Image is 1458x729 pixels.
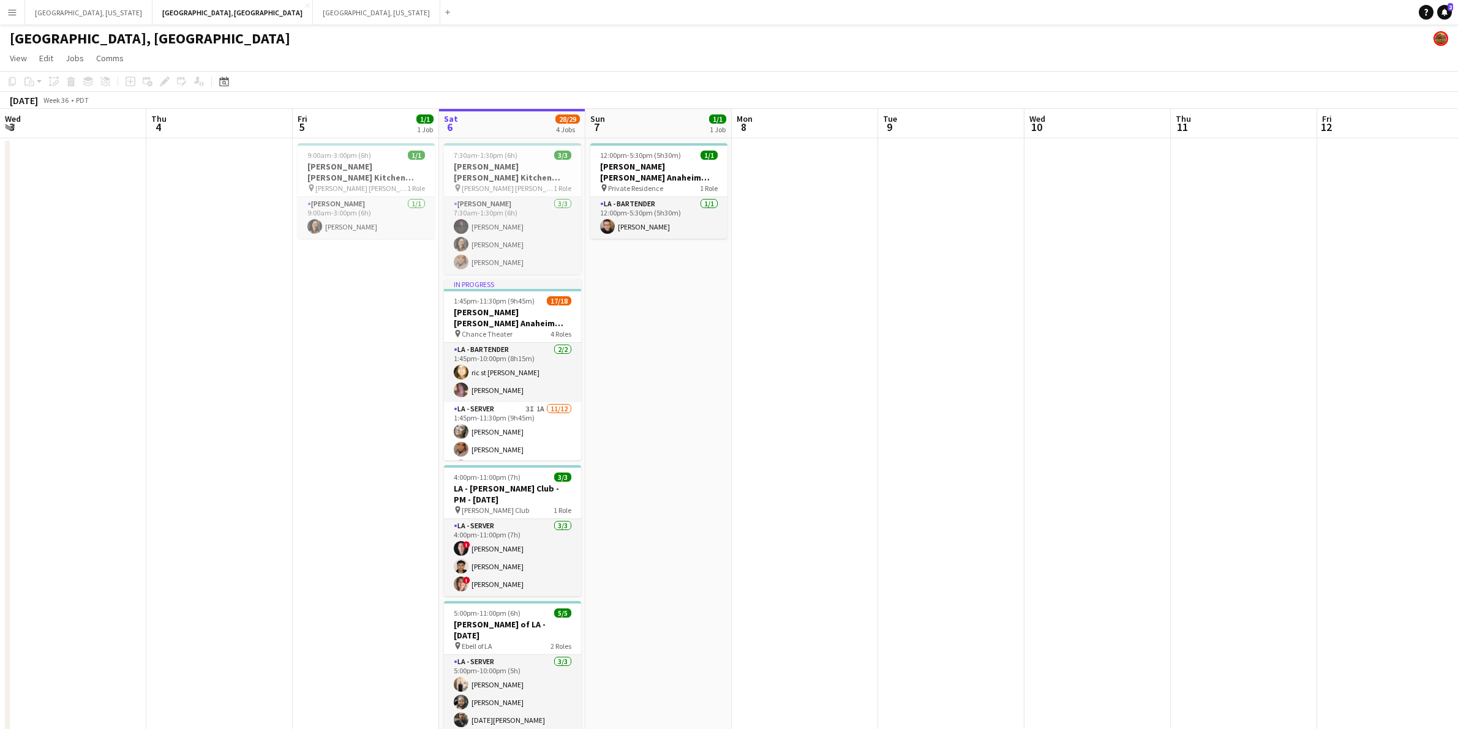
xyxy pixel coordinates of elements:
[40,95,71,105] span: Week 36
[462,506,529,515] span: [PERSON_NAME] Club
[454,151,517,160] span: 7:30am-1:30pm (6h)
[608,184,663,193] span: Private Residence
[298,113,307,124] span: Fri
[149,120,167,134] span: 4
[454,608,520,618] span: 5:00pm-11:00pm (6h)
[444,307,581,329] h3: [PERSON_NAME] [PERSON_NAME] Anaheim [DATE]
[1322,113,1332,124] span: Fri
[444,402,581,643] app-card-role: LA - Server3I1A11/121:45pm-11:30pm (9h45m)[PERSON_NAME][PERSON_NAME]
[298,197,435,239] app-card-role: [PERSON_NAME]1/19:00am-3:00pm (6h)[PERSON_NAME]
[463,541,470,548] span: !
[444,161,581,183] h3: [PERSON_NAME] [PERSON_NAME] Kitchen [DATE]
[5,113,21,124] span: Wed
[1174,120,1191,134] span: 11
[454,473,520,482] span: 4:00pm-11:00pm (7h)
[1437,5,1452,20] a: 2
[151,113,167,124] span: Thu
[1448,3,1453,11] span: 2
[737,113,753,124] span: Mon
[590,113,605,124] span: Sun
[1176,113,1191,124] span: Thu
[442,120,458,134] span: 6
[701,151,718,160] span: 1/1
[462,184,554,193] span: [PERSON_NAME] [PERSON_NAME] Catering
[298,161,435,183] h3: [PERSON_NAME] [PERSON_NAME] Kitchen [DATE]
[39,53,53,64] span: Edit
[709,114,726,124] span: 1/1
[96,53,124,64] span: Comms
[444,483,581,505] h3: LA - [PERSON_NAME] Club - PM - [DATE]
[735,120,753,134] span: 8
[416,114,434,124] span: 1/1
[298,143,435,239] app-job-card: 9:00am-3:00pm (6h)1/1[PERSON_NAME] [PERSON_NAME] Kitchen [DATE] [PERSON_NAME] [PERSON_NAME] Cater...
[554,473,571,482] span: 3/3
[76,95,89,105] div: PDT
[588,120,605,134] span: 7
[454,296,535,305] span: 1:45pm-11:30pm (9h45m)
[152,1,313,24] button: [GEOGRAPHIC_DATA], [GEOGRAPHIC_DATA]
[554,151,571,160] span: 3/3
[1320,120,1332,134] span: 12
[444,519,581,596] app-card-role: LA - Server3/34:00pm-11:00pm (7h)![PERSON_NAME][PERSON_NAME]![PERSON_NAME]
[444,619,581,641] h3: [PERSON_NAME] of LA - [DATE]
[407,184,425,193] span: 1 Role
[556,125,579,134] div: 4 Jobs
[444,113,458,124] span: Sat
[551,329,571,338] span: 4 Roles
[417,125,433,134] div: 1 Job
[554,608,571,618] span: 5/5
[313,1,440,24] button: [GEOGRAPHIC_DATA], [US_STATE]
[5,50,32,66] a: View
[1029,113,1045,124] span: Wed
[61,50,89,66] a: Jobs
[1028,120,1045,134] span: 10
[462,641,492,651] span: Ebell of LA
[881,120,897,134] span: 9
[34,50,58,66] a: Edit
[444,197,581,274] app-card-role: [PERSON_NAME]3/37:30am-1:30pm (6h)[PERSON_NAME][PERSON_NAME][PERSON_NAME]
[307,151,371,160] span: 9:00am-3:00pm (6h)
[10,29,290,48] h1: [GEOGRAPHIC_DATA], [GEOGRAPHIC_DATA]
[590,161,727,183] h3: [PERSON_NAME] [PERSON_NAME] Anaheim [DATE]
[10,53,27,64] span: View
[600,151,681,160] span: 12:00pm-5:30pm (5h30m)
[551,641,571,651] span: 2 Roles
[91,50,129,66] a: Comms
[547,296,571,305] span: 17/18
[444,279,581,460] app-job-card: In progress1:45pm-11:30pm (9h45m)17/18[PERSON_NAME] [PERSON_NAME] Anaheim [DATE] Chance Theater4 ...
[408,151,425,160] span: 1/1
[554,506,571,515] span: 1 Role
[555,114,580,124] span: 28/29
[66,53,84,64] span: Jobs
[883,113,897,124] span: Tue
[444,343,581,402] app-card-role: LA - Bartender2/21:45pm-10:00pm (8h15m)ric st [PERSON_NAME][PERSON_NAME]
[25,1,152,24] button: [GEOGRAPHIC_DATA], [US_STATE]
[700,184,718,193] span: 1 Role
[444,143,581,274] app-job-card: 7:30am-1:30pm (6h)3/3[PERSON_NAME] [PERSON_NAME] Kitchen [DATE] [PERSON_NAME] [PERSON_NAME] Cater...
[444,465,581,596] app-job-card: 4:00pm-11:00pm (7h)3/3LA - [PERSON_NAME] Club - PM - [DATE] [PERSON_NAME] Club1 RoleLA - Server3/...
[315,184,407,193] span: [PERSON_NAME] [PERSON_NAME] Catering
[296,120,307,134] span: 5
[590,197,727,239] app-card-role: LA - Bartender1/112:00pm-5:30pm (5h30m)[PERSON_NAME]
[10,94,38,107] div: [DATE]
[444,279,581,289] div: In progress
[590,143,727,239] app-job-card: 12:00pm-5:30pm (5h30m)1/1[PERSON_NAME] [PERSON_NAME] Anaheim [DATE] Private Residence1 RoleLA - B...
[1434,31,1448,46] app-user-avatar: Rollin Hero
[463,577,470,584] span: !
[462,329,513,338] span: Chance Theater
[554,184,571,193] span: 1 Role
[3,120,21,134] span: 3
[710,125,726,134] div: 1 Job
